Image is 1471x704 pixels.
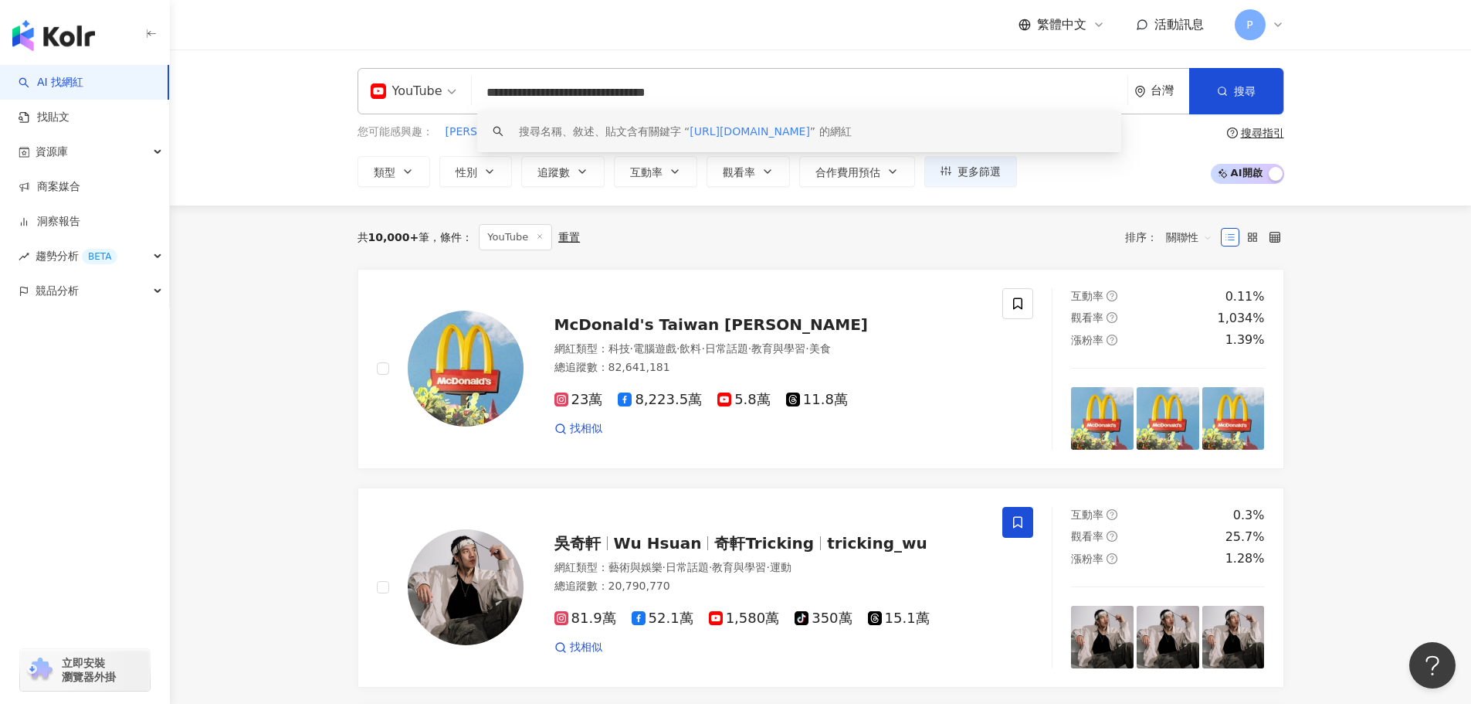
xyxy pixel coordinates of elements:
span: [URL][DOMAIN_NAME] [690,125,810,138]
img: post-image [1137,606,1199,668]
span: environment [1134,86,1146,97]
span: 資源庫 [36,134,68,169]
div: YouTube [371,79,442,104]
div: 台灣 [1151,84,1189,97]
span: 合作費用預估 [815,166,880,179]
span: 追蹤數 [537,166,570,179]
span: 藝術與娛樂 [608,561,663,573]
span: question-circle [1107,291,1117,301]
span: 關聯性 [1166,225,1212,250]
a: searchAI 找網紅 [19,75,83,90]
span: 趨勢分析 [36,239,117,274]
span: 類型 [374,166,395,179]
span: 搜尋 [1234,85,1256,97]
img: KOL Avatar [408,529,524,645]
span: 互動率 [630,166,663,179]
a: KOL Avatar吳奇軒Wu Hsuan奇軒Trickingtricking_wu網紅類型：藝術與娛樂·日常話題·教育與學習·運動總追蹤數：20,790,77081.9萬52.1萬1,580萬... [358,488,1284,688]
button: 互動率 [614,156,697,187]
a: 商案媒合 [19,179,80,195]
span: 競品分析 [36,274,79,308]
span: P [1246,16,1252,33]
span: 23萬 [554,392,603,408]
div: 重置 [558,231,580,243]
span: 運動 [770,561,791,573]
img: KOL Avatar [408,311,524,427]
span: search [493,126,503,137]
a: 找相似 [554,640,602,655]
button: 性別 [439,156,512,187]
span: 電腦遊戲 [633,342,676,355]
span: 觀看率 [723,166,755,179]
span: McDonald's Taiwan [PERSON_NAME] [554,315,869,334]
img: post-image [1202,606,1265,668]
div: 搜尋名稱、敘述、貼文含有關鍵字 “ ” 的網紅 [519,123,852,140]
span: · [663,561,666,573]
span: question-circle [1107,553,1117,564]
span: 11.8萬 [786,392,848,408]
span: 漲粉率 [1071,334,1103,346]
span: · [701,342,704,355]
span: 您可能感興趣： [358,124,433,140]
img: post-image [1071,387,1134,450]
button: 更多篩選 [924,156,1017,187]
span: 1,580萬 [709,610,780,627]
span: 飲料 [680,342,701,355]
div: 0.11% [1225,288,1265,305]
span: 美食 [809,342,831,355]
a: 洞察報告 [19,214,80,230]
img: post-image [1071,606,1134,668]
span: question-circle [1227,128,1238,138]
span: 觀看率 [1071,530,1103,542]
span: 找相似 [570,421,602,437]
div: 1,034% [1217,310,1264,327]
div: 搜尋指引 [1241,127,1284,139]
iframe: Help Scout Beacon - Open [1409,642,1456,689]
span: 性別 [456,166,477,179]
button: 觀看率 [707,156,790,187]
span: 8,223.5萬 [618,392,702,408]
span: · [748,342,751,355]
button: 合作費用預估 [799,156,915,187]
div: BETA [82,249,117,264]
div: 排序： [1125,225,1221,250]
button: 搜尋 [1189,68,1283,114]
div: 1.28% [1225,550,1265,567]
span: question-circle [1107,509,1117,520]
span: 10,000+ [368,231,419,243]
div: 25.7% [1225,529,1265,546]
span: · [766,561,769,573]
a: 找貼文 [19,110,69,125]
button: 追蹤數 [521,156,605,187]
img: post-image [1202,387,1265,450]
span: 教育與學習 [751,342,805,355]
span: 繁體中文 [1037,16,1086,33]
span: 互動率 [1071,508,1103,521]
span: · [676,342,680,355]
span: 條件 ： [429,231,473,243]
div: 網紅類型 ： [554,560,985,576]
span: 立即安裝 瀏覽器外掛 [62,656,116,684]
span: 漲粉率 [1071,553,1103,565]
span: question-circle [1107,335,1117,345]
span: tricking_wu [827,534,927,553]
div: 0.3% [1233,507,1265,524]
span: [PERSON_NAME] [446,124,535,140]
span: question-circle [1107,312,1117,323]
span: 科技 [608,342,630,355]
span: 日常話題 [705,342,748,355]
div: 1.39% [1225,332,1265,349]
span: · [709,561,712,573]
img: post-image [1137,387,1199,450]
span: 奇軒Tricking [714,534,814,553]
img: chrome extension [25,658,55,682]
span: 81.9萬 [554,610,616,627]
span: · [805,342,808,355]
span: 吳奇軒 [554,534,601,553]
span: 更多篩選 [958,165,1001,178]
div: 總追蹤數 ： 20,790,770 [554,579,985,594]
span: 日常話題 [666,561,709,573]
span: 互動率 [1071,290,1103,302]
span: 找相似 [570,640,602,655]
div: 共 筆 [358,231,430,243]
span: rise [19,251,29,262]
